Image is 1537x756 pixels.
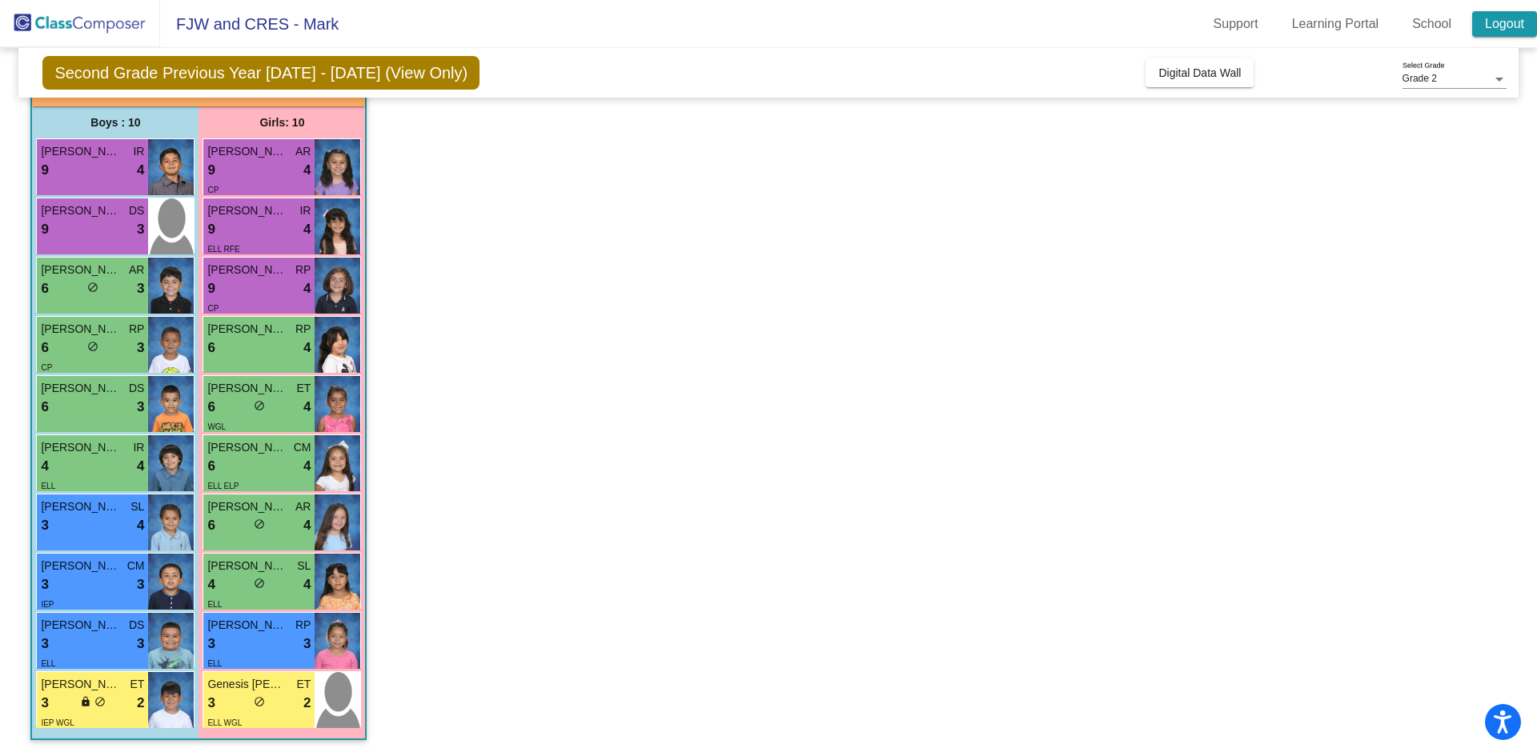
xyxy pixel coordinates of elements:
span: 3 [41,574,48,595]
span: 4 [303,278,311,299]
span: AR [295,498,311,515]
span: 2 [303,693,311,714]
span: RP [295,321,311,338]
span: 6 [41,278,48,299]
span: ET [297,380,311,397]
span: IEP WGL [41,718,74,727]
span: Digital Data Wall [1158,66,1241,79]
div: Girls: 10 [199,106,365,138]
span: 6 [41,338,48,358]
span: [PERSON_NAME] [41,380,121,397]
span: 3 [303,634,311,654]
span: [PERSON_NAME] [41,439,121,456]
span: 3 [41,515,48,536]
span: IR [299,202,311,219]
span: [PERSON_NAME] [207,202,287,219]
span: CM [294,439,311,456]
span: 4 [207,574,215,595]
a: Support [1201,11,1271,37]
span: 4 [137,515,144,536]
span: 3 [137,574,144,595]
span: 3 [207,634,215,654]
span: 2 [137,693,144,714]
div: Boys : 10 [32,106,199,138]
span: IEP [41,600,54,609]
span: 4 [137,160,144,181]
span: 4 [137,456,144,477]
button: Digital Data Wall [1146,58,1254,87]
span: 3 [137,397,144,418]
span: 3 [41,634,48,654]
span: ET [130,676,145,693]
span: ELL [207,659,222,668]
span: 4 [41,456,48,477]
span: IR [133,143,144,160]
span: CP [41,363,52,372]
span: 9 [207,219,215,240]
span: RP [295,262,311,278]
span: [PERSON_NAME] [PERSON_NAME] [207,558,287,574]
span: FJW and CRES - Mark [160,11,339,37]
span: DS [129,617,144,634]
span: [PERSON_NAME] [207,321,287,338]
span: RP [129,321,144,338]
span: [PERSON_NAME] [207,262,287,278]
span: ELL ELP [207,482,239,490]
span: ELL RFE [207,245,239,254]
span: 6 [207,397,215,418]
span: 4 [303,397,311,418]
span: [PERSON_NAME] [207,143,287,160]
span: Second Grade Previous Year [DATE] - [DATE] (View Only) [42,56,480,90]
span: RP [295,617,311,634]
span: [PERSON_NAME] [207,617,287,634]
span: lock [80,696,91,707]
span: [PERSON_NAME] [207,439,287,456]
span: [PERSON_NAME] [PERSON_NAME] [207,380,287,397]
span: DS [129,202,144,219]
span: do_not_disturb_alt [254,518,265,530]
a: School [1399,11,1464,37]
span: ELL [41,659,55,668]
span: [PERSON_NAME] [41,558,121,574]
span: 4 [303,574,311,595]
span: Genesis [PERSON_NAME] [207,676,287,693]
span: [PERSON_NAME] [207,498,287,515]
span: do_not_disturb_alt [254,578,265,589]
span: [PERSON_NAME] [41,202,121,219]
span: 4 [303,456,311,477]
span: CM [127,558,145,574]
span: do_not_disturb_alt [254,400,265,411]
span: SL [130,498,144,515]
span: [PERSON_NAME] [41,143,121,160]
span: do_not_disturb_alt [94,696,106,707]
span: 6 [41,397,48,418]
span: 3 [137,278,144,299]
a: Logout [1472,11,1537,37]
span: [PERSON_NAME] [41,676,121,693]
span: ET [297,676,311,693]
span: [PERSON_NAME] [41,321,121,338]
span: do_not_disturb_alt [87,341,98,352]
span: DS [129,380,144,397]
span: ELL WGL [207,718,242,727]
span: CP [207,304,219,313]
span: 4 [303,338,311,358]
span: [PERSON_NAME] [41,262,121,278]
span: 6 [207,338,215,358]
span: Grade 2 [1403,73,1437,84]
span: 9 [207,160,215,181]
span: 6 [207,456,215,477]
span: 4 [303,160,311,181]
span: do_not_disturb_alt [254,696,265,707]
span: 9 [41,219,48,240]
span: SL [297,558,311,574]
span: CP [207,186,219,194]
span: 3 [137,634,144,654]
span: AR [295,143,311,160]
span: ELL [41,482,55,490]
span: 9 [207,278,215,299]
span: 4 [303,515,311,536]
span: 4 [303,219,311,240]
span: 3 [137,338,144,358]
span: 9 [41,160,48,181]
